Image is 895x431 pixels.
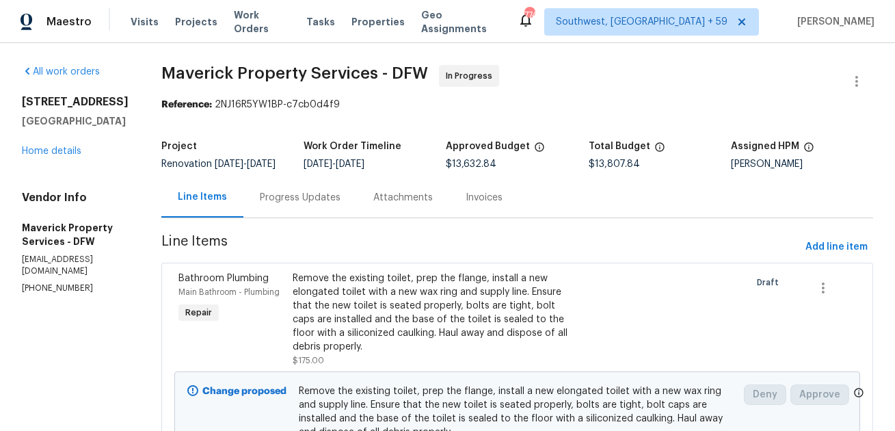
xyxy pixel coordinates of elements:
p: [PHONE_NUMBER] [22,283,129,294]
button: Approve [790,384,849,405]
span: The hpm assigned to this work order. [803,142,814,159]
span: Repair [180,306,217,319]
span: Geo Assignments [421,8,501,36]
span: Tasks [306,17,335,27]
span: [DATE] [247,159,276,169]
b: Reference: [161,100,212,109]
span: - [215,159,276,169]
span: $13,807.84 [589,159,640,169]
span: Work Orders [234,8,290,36]
h4: Vendor Info [22,191,129,205]
span: Maverick Property Services - DFW [161,65,428,81]
span: Properties [351,15,405,29]
h5: Maverick Property Services - DFW [22,221,129,248]
h5: Project [161,142,197,151]
span: Maestro [46,15,92,29]
div: 774 [524,8,534,22]
h5: Work Order Timeline [304,142,401,151]
span: Only a market manager or an area construction manager can approve [853,387,864,402]
span: Southwest, [GEOGRAPHIC_DATA] + 59 [556,15,727,29]
span: [DATE] [336,159,364,169]
b: Change proposed [202,387,286,396]
span: Renovation [161,159,276,169]
h5: Approved Budget [446,142,530,151]
span: Draft [757,276,784,289]
span: $13,632.84 [446,159,496,169]
div: Invoices [466,191,503,205]
a: Home details [22,146,81,156]
span: Bathroom Plumbing [178,274,269,283]
span: Main Bathroom - Plumbing [178,288,280,296]
div: Progress Updates [260,191,340,205]
h2: [STREET_ADDRESS] [22,95,129,109]
span: The total cost of line items that have been approved by both Opendoor and the Trade Partner. This... [534,142,545,159]
h5: [GEOGRAPHIC_DATA] [22,114,129,128]
div: [PERSON_NAME] [731,159,873,169]
span: [PERSON_NAME] [792,15,874,29]
button: Deny [744,384,786,405]
span: - [304,159,364,169]
span: Line Items [161,235,800,260]
a: All work orders [22,67,100,77]
span: $175.00 [293,356,324,365]
div: Attachments [373,191,433,205]
span: In Progress [446,69,498,83]
span: The total cost of line items that have been proposed by Opendoor. This sum includes line items th... [654,142,665,159]
h5: Total Budget [589,142,650,151]
span: [DATE] [304,159,332,169]
span: Visits [131,15,159,29]
span: Projects [175,15,217,29]
button: Add line item [800,235,873,260]
h5: Assigned HPM [731,142,799,151]
span: Add line item [805,239,868,256]
div: Remove the existing toilet, prep the flange, install a new elongated toilet with a new wax ring a... [293,272,570,354]
div: Line Items [178,190,227,204]
p: [EMAIL_ADDRESS][DOMAIN_NAME] [22,254,129,277]
div: 2NJ16R5YW1BP-c7cb0d4f9 [161,98,873,112]
span: [DATE] [215,159,243,169]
